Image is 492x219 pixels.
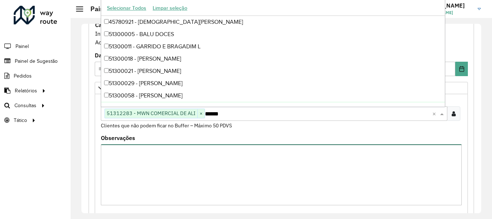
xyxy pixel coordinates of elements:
span: × [197,109,205,118]
strong: Cadastro Painel de sugestão de roteirização: [95,21,214,29]
a: Priorizar Cliente - Não podem ficar no buffer [95,82,468,94]
small: Clientes que não podem ficar no Buffer – Máximo 50 PDVS [101,122,232,129]
button: Selecionar Todos [104,3,149,14]
div: 51300005 - BALU DOCES [101,28,445,40]
div: 51300079 - SKINA DO BAIAO I [101,102,445,114]
div: Priorizar Cliente - Não podem ficar no buffer [95,94,468,215]
span: Painel [15,43,29,50]
div: 51300058 - [PERSON_NAME] [101,89,445,102]
h2: Painel de Sugestão - Editar registro [83,5,197,13]
span: Tático [14,117,27,124]
div: 51300018 - [PERSON_NAME] [101,53,445,65]
label: Data de Vigência Inicial [95,51,161,60]
div: 51300021 - [PERSON_NAME] [101,65,445,77]
span: Consultas [14,102,36,109]
span: Relatórios [15,87,37,95]
span: 51312283 - MWN COMERCIAL DE ALI [105,109,197,118]
span: Clear all [432,109,438,118]
span: [PERSON_NAME] [418,9,472,16]
button: Choose Date [455,62,468,76]
label: Observações [101,133,135,142]
h3: [PERSON_NAME] [418,2,472,9]
div: 51300029 - [PERSON_NAME] [101,77,445,89]
div: Informe a data de inicio, fim e preencha corretamente os campos abaixo. Ao final, você irá pré-vi... [95,20,468,47]
div: 45780921 - [DEMOGRAPHIC_DATA][PERSON_NAME] [101,16,445,28]
span: Pedidos [14,72,32,80]
span: Painel de Sugestão [15,57,58,65]
div: 51300011 - GARRIDO E BRAGADIM L [101,40,445,53]
button: Limpar seleção [149,3,191,14]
